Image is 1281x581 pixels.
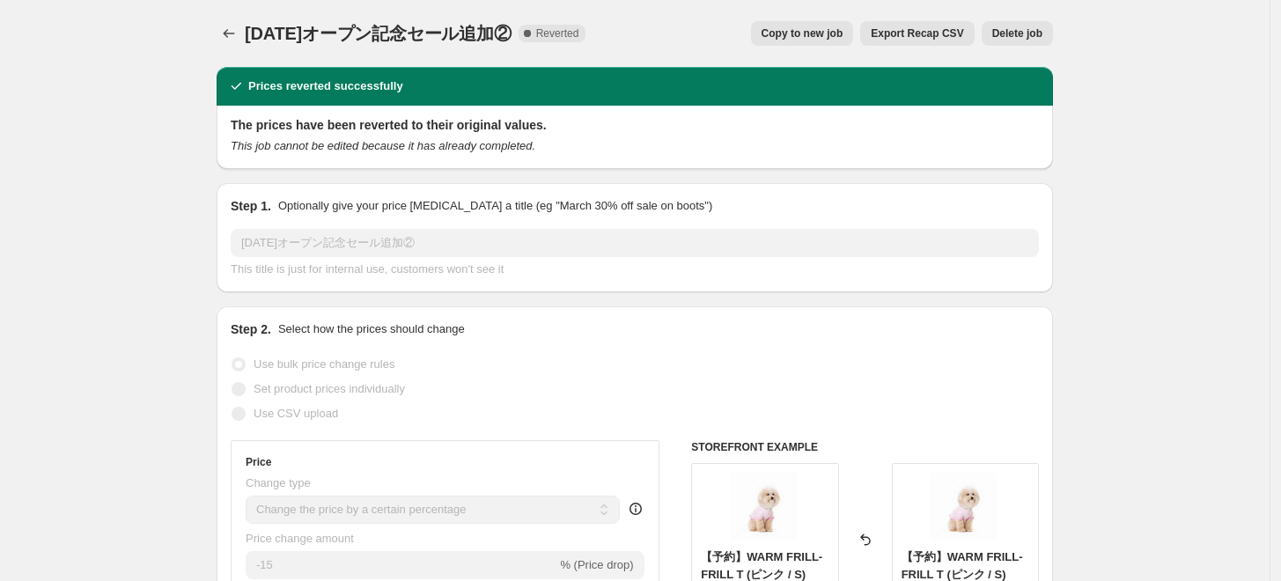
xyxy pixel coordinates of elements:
[536,26,579,40] span: Reverted
[231,116,1039,134] h2: The prices have been reverted to their original values.
[254,407,338,420] span: Use CSV upload
[254,357,394,371] span: Use bulk price change rules
[701,550,822,581] span: 【予約】WARM FRILL-FRILL T (ピンク / S)
[217,21,241,46] button: Price change jobs
[245,24,512,43] span: [DATE]オープン記念セール追加②
[730,473,800,543] img: PEB-WARMF-06_80x.jpg
[231,320,271,338] h2: Step 2.
[246,532,354,545] span: Price change amount
[930,473,1000,543] img: PEB-WARMF-06_80x.jpg
[560,558,633,571] span: % (Price drop)
[254,382,405,395] span: Set product prices individually
[860,21,974,46] button: Export Recap CSV
[231,139,535,152] i: This job cannot be edited because it has already completed.
[246,551,556,579] input: -15
[871,26,963,40] span: Export Recap CSV
[246,476,311,489] span: Change type
[902,550,1023,581] span: 【予約】WARM FRILL-FRILL T (ピンク / S)
[627,500,644,518] div: help
[248,77,403,95] h2: Prices reverted successfully
[278,320,465,338] p: Select how the prices should change
[278,197,712,215] p: Optionally give your price [MEDICAL_DATA] a title (eg "March 30% off sale on boots")
[762,26,843,40] span: Copy to new job
[992,26,1042,40] span: Delete job
[231,229,1039,257] input: 30% off holiday sale
[751,21,854,46] button: Copy to new job
[246,455,271,469] h3: Price
[231,262,504,276] span: This title is just for internal use, customers won't see it
[982,21,1053,46] button: Delete job
[231,197,271,215] h2: Step 1.
[691,440,1039,454] h6: STOREFRONT EXAMPLE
